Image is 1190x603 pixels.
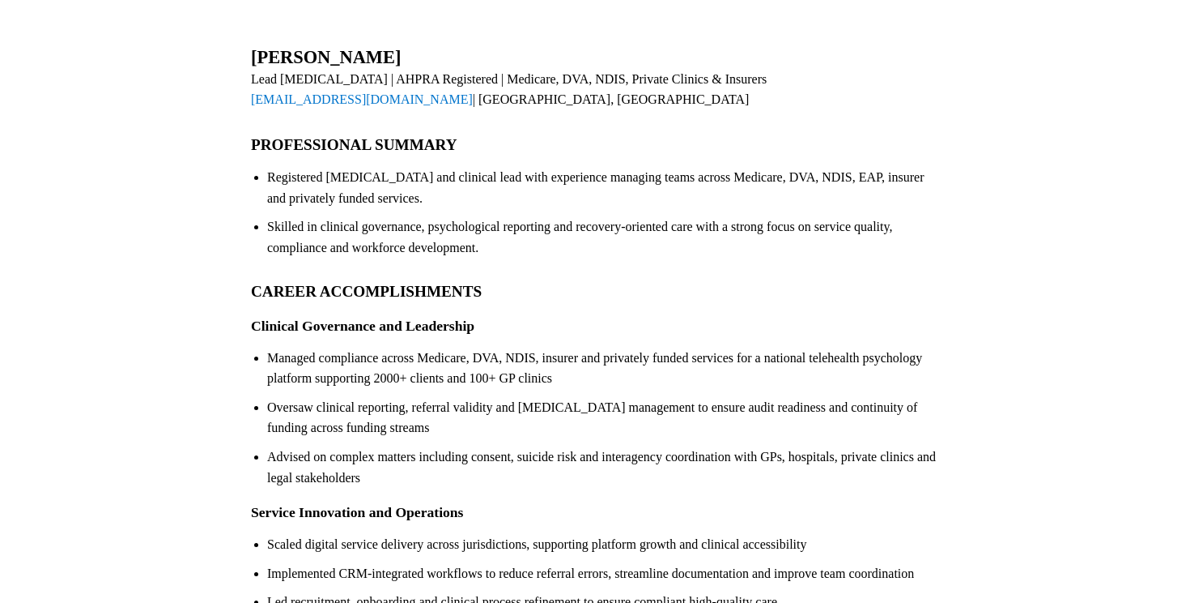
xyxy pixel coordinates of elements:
h2: CAREER ACCOMPLISHMENTS [251,282,939,301]
h3: Service Innovation and Operations [251,504,939,521]
div: Lead [MEDICAL_DATA] | AHPRA Registered | Medicare, DVA, NDIS, Private Clinics & Insurers | [GEOGR... [251,69,939,110]
li: Registered [MEDICAL_DATA] and clinical lead with experience managing teams across Medicare, DVA, ... [267,167,939,208]
li: Oversaw clinical reporting, referral validity and [MEDICAL_DATA] management to ensure audit readi... [267,397,939,438]
li: Skilled in clinical governance, psychological reporting and recovery-oriented care with a strong ... [267,216,939,258]
h1: [PERSON_NAME] [251,47,939,69]
a: [EMAIL_ADDRESS][DOMAIN_NAME] [251,92,473,106]
h3: Clinical Governance and Leadership [251,318,939,335]
h2: PROFESSIONAL SUMMARY [251,135,939,154]
li: Managed compliance across Medicare, DVA, NDIS, insurer and privately funded services for a nation... [267,348,939,389]
li: Implemented CRM-integrated workflows to reduce referral errors, streamline documentation and impr... [267,563,939,584]
li: Scaled digital service delivery across jurisdictions, supporting platform growth and clinical acc... [267,534,939,555]
li: Advised on complex matters including consent, suicide risk and interagency coordination with GPs,... [267,447,939,488]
